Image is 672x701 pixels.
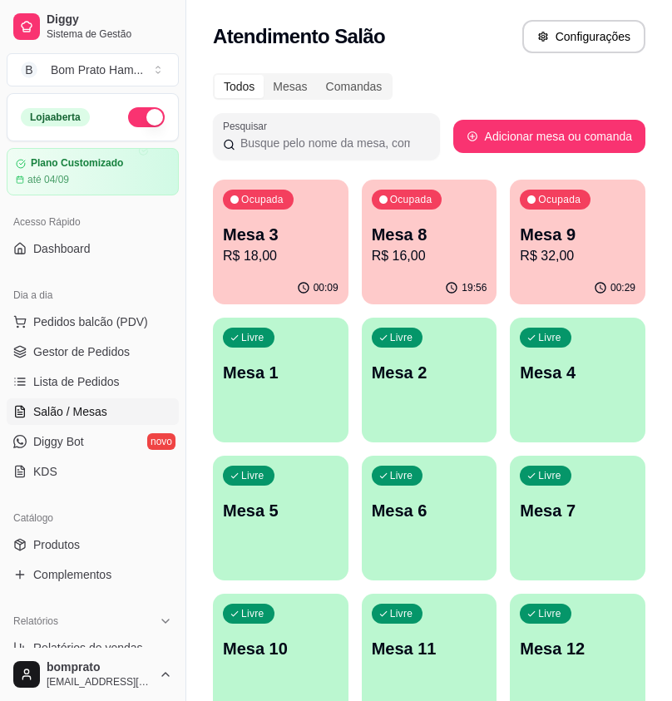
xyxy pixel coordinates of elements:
a: Diggy Botnovo [7,428,179,455]
a: Gestor de Pedidos [7,338,179,365]
p: Livre [538,331,561,344]
p: Mesa 10 [223,637,338,660]
span: Dashboard [33,240,91,257]
a: Lista de Pedidos [7,368,179,395]
button: LivreMesa 1 [213,318,348,442]
button: LivreMesa 5 [213,456,348,580]
div: Comandas [317,75,392,98]
p: Ocupada [390,193,432,206]
p: 00:09 [314,281,338,294]
span: Salão / Mesas [33,403,107,420]
p: 00:29 [610,281,635,294]
p: Ocupada [538,193,581,206]
p: Mesa 12 [520,637,635,660]
p: Mesa 11 [372,637,487,660]
button: OcupadaMesa 3R$ 18,0000:09 [213,180,348,304]
h2: Atendimento Salão [213,23,385,50]
p: Mesa 9 [520,223,635,246]
p: Livre [390,331,413,344]
p: Livre [390,607,413,620]
a: Plano Customizadoaté 04/09 [7,148,179,195]
span: Pedidos balcão (PDV) [33,313,148,330]
p: Mesa 3 [223,223,338,246]
div: Loja aberta [21,108,90,126]
p: Mesa 8 [372,223,487,246]
a: KDS [7,458,179,485]
span: KDS [33,463,57,480]
span: Gestor de Pedidos [33,343,130,360]
span: Relatórios de vendas [33,639,143,656]
p: Ocupada [241,193,284,206]
a: Dashboard [7,235,179,262]
div: Mesas [264,75,316,98]
button: LivreMesa 7 [510,456,645,580]
p: Mesa 1 [223,361,338,384]
div: Todos [215,75,264,98]
p: Livre [390,469,413,482]
a: Salão / Mesas [7,398,179,425]
button: LivreMesa 2 [362,318,497,442]
button: bomprato[EMAIL_ADDRESS][DOMAIN_NAME] [7,654,179,694]
article: Plano Customizado [31,157,123,170]
p: Mesa 7 [520,499,635,522]
span: Complementos [33,566,111,583]
a: Complementos [7,561,179,588]
div: Bom Prato Ham ... [51,62,143,78]
span: Sistema de Gestão [47,27,172,41]
button: LivreMesa 6 [362,456,497,580]
span: [EMAIL_ADDRESS][DOMAIN_NAME] [47,675,152,689]
span: Diggy [47,12,172,27]
span: B [21,62,37,78]
p: Livre [241,331,264,344]
button: Select a team [7,53,179,86]
span: Diggy Bot [33,433,84,450]
span: Relatórios [13,615,58,628]
p: Livre [241,607,264,620]
div: Acesso Rápido [7,209,179,235]
label: Pesquisar [223,119,273,133]
span: Produtos [33,536,80,553]
p: Livre [538,469,561,482]
article: até 04/09 [27,173,69,186]
p: Mesa 6 [372,499,487,522]
button: Alterar Status [128,107,165,127]
p: Mesa 4 [520,361,635,384]
button: Pedidos balcão (PDV) [7,309,179,335]
button: LivreMesa 4 [510,318,645,442]
button: OcupadaMesa 9R$ 32,0000:29 [510,180,645,304]
a: Produtos [7,531,179,558]
p: 19:56 [462,281,487,294]
a: DiggySistema de Gestão [7,7,179,47]
p: R$ 32,00 [520,246,635,266]
p: Mesa 2 [372,361,487,384]
div: Dia a dia [7,282,179,309]
span: bomprato [47,660,152,675]
p: Livre [241,469,264,482]
a: Relatórios de vendas [7,634,179,661]
button: Configurações [522,20,645,53]
p: R$ 18,00 [223,246,338,266]
span: Lista de Pedidos [33,373,120,390]
p: R$ 16,00 [372,246,487,266]
button: OcupadaMesa 8R$ 16,0019:56 [362,180,497,304]
p: Mesa 5 [223,499,338,522]
p: Livre [538,607,561,620]
input: Pesquisar [235,135,430,151]
div: Catálogo [7,505,179,531]
button: Adicionar mesa ou comanda [453,120,645,153]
